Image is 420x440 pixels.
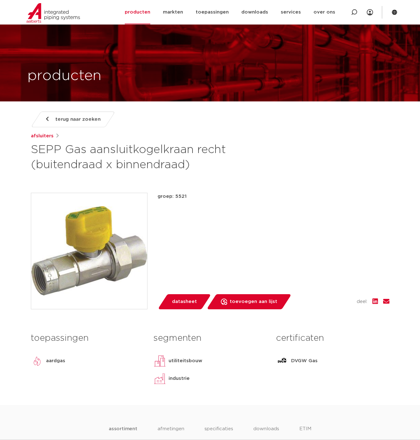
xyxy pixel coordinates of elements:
[367,5,373,19] div: my IPS
[31,142,268,173] h1: SEPP Gas aansluitkogelkraan recht (buitendraad x binnendraad)
[169,375,190,382] p: industrie
[169,357,202,365] p: utiliteitsbouw
[158,294,211,309] a: datasheet
[158,193,389,200] p: groep: 5521
[31,111,115,127] a: terug naar zoeken
[153,355,166,367] img: utiliteitsbouw
[172,297,197,307] span: datasheet
[276,355,289,367] img: DVGW Gas
[230,297,277,307] span: toevoegen aan lijst
[291,357,318,365] p: DVGW Gas
[46,357,65,365] p: aardgas
[31,355,43,367] img: aardgas
[357,298,367,306] span: deel:
[31,332,144,345] h3: toepassingen
[31,132,54,140] a: afsluiters
[153,332,267,345] h3: segmenten
[153,372,166,385] img: industrie
[31,193,147,309] img: Product Image for SEPP Gas aansluitkogelkraan recht (buitendraad x binnendraad)
[27,66,101,86] h1: producten
[276,332,389,345] h3: certificaten
[55,114,101,124] span: terug naar zoeken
